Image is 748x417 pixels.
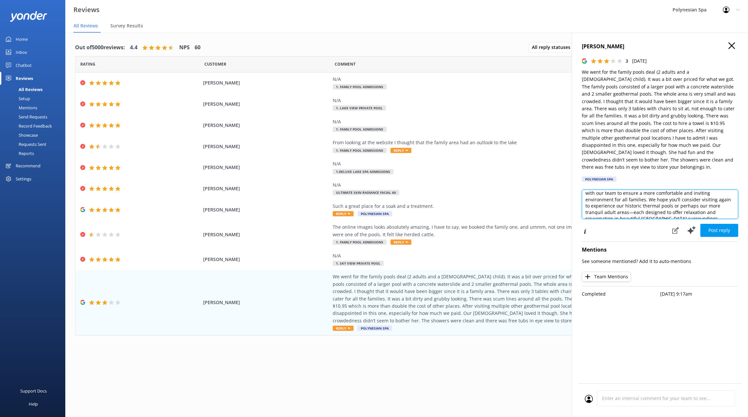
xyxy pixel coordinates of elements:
span: [PERSON_NAME] [203,100,329,108]
span: [PERSON_NAME] [203,256,329,263]
a: Requests Sent [4,140,65,149]
span: 1.Deluxe Lake Spa Admissions [333,169,393,174]
div: Setup [4,94,30,103]
span: [PERSON_NAME] [203,299,329,306]
h4: NPS [179,43,190,52]
span: Reply [333,211,354,216]
div: N/A [333,160,630,167]
span: [PERSON_NAME] [203,206,329,213]
div: The online images looks absolutely amazing, I have to say, we booked the family one, and ummm, no... [333,224,630,238]
div: Support Docs [20,384,47,397]
div: Mentions [4,103,37,112]
img: yonder-white-logo.png [10,11,47,22]
p: We went for the family pools deal (2 adults and a [DEMOGRAPHIC_DATA] child). It was a bit over pr... [582,69,738,171]
span: 1. Family Pool Admissions [333,239,387,245]
textarea: Thank you so much for sharing your detailed feedback with us. We’re delighted to hear your [DEMOG... [582,190,738,219]
span: 1. Family Pool Admissions [333,84,387,89]
span: Question [335,61,356,67]
div: Record Feedback [4,121,52,131]
div: N/A [333,118,630,125]
div: Settings [16,172,31,185]
span: [PERSON_NAME] [203,122,329,129]
div: Reports [4,149,34,158]
span: Reply [333,326,354,331]
span: Reply [390,239,411,245]
a: All Reviews [4,85,65,94]
h4: 60 [195,43,200,52]
button: Close [728,42,735,50]
span: Date [80,61,95,67]
a: Send Requests [4,112,65,121]
span: Ultimate Skin Radiance Facial 60 [333,190,399,195]
span: [PERSON_NAME] [203,143,329,150]
h3: Reviews [73,5,100,15]
p: Completed [582,290,660,298]
span: Date [204,61,226,67]
div: Polynesian Spa [582,177,616,182]
div: Requests Sent [4,140,46,149]
div: Such a great place for a soak and a treatment. [333,203,630,210]
h4: Mentions [582,246,738,254]
img: user_profile.svg [585,395,593,403]
div: Chatbot [16,59,32,72]
span: 1. Family Pool Admissions [333,127,387,132]
div: Reviews [16,72,33,85]
h4: Out of 5000 reviews: [75,43,125,52]
div: We went for the family pools deal (2 adults and a [DEMOGRAPHIC_DATA] child). It was a bit over pr... [333,273,630,324]
span: All reply statuses [532,44,574,51]
p: [DATE] [632,57,647,65]
span: 1. Lake View Private Pool [333,105,386,111]
div: N/A [333,252,630,259]
h4: 4.4 [130,43,137,52]
a: Reports [4,149,65,158]
span: [PERSON_NAME] [203,231,329,238]
a: Showcase [4,131,65,140]
div: Send Requests [4,112,47,121]
span: All Reviews [73,23,98,29]
div: N/A [333,97,630,104]
a: Record Feedback [4,121,65,131]
div: N/A [333,181,630,189]
div: From looking at the website I thought that the family area had an outlook to the lake [333,139,630,146]
div: Recommend [16,159,40,172]
div: All Reviews [4,85,42,94]
span: Polynesian Spa [358,326,392,331]
span: Reply [390,148,411,153]
a: Mentions [4,103,65,112]
span: 1. Family Pool Admissions [333,148,387,153]
span: [PERSON_NAME] [203,185,329,192]
h4: [PERSON_NAME] [582,42,738,51]
span: Polynesian Spa [358,211,392,216]
div: Inbox [16,46,27,59]
button: Post reply [700,224,738,237]
span: [PERSON_NAME] [203,164,329,171]
p: [DATE] 9:17am [660,290,739,298]
a: Setup [4,94,65,103]
div: Home [16,33,28,46]
span: 3 [626,58,628,64]
p: See someone mentioned? Add it to auto-mentions [582,258,738,265]
div: N/A [333,76,630,83]
span: Survey Results [110,23,143,29]
button: Team Mentions [582,272,631,282]
div: Showcase [4,131,38,140]
div: Help [29,397,38,410]
span: [PERSON_NAME] [203,79,329,86]
span: 1. Sky View Private Pool [333,261,384,266]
